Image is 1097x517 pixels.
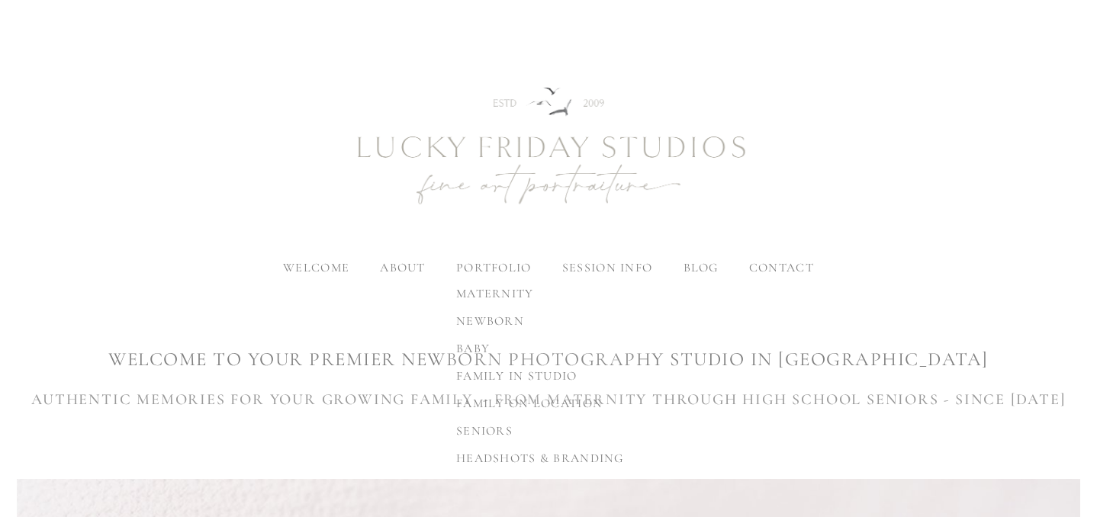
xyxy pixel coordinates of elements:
[456,396,603,411] span: family on location
[380,260,425,275] label: about
[444,307,636,335] a: newborn
[17,346,1081,373] h1: WELCOME TO YOUR premier newborn photography studio IN [GEOGRAPHIC_DATA]
[456,260,532,275] label: portfolio
[749,260,814,275] a: contact
[283,260,349,275] a: welcome
[444,335,636,362] a: baby
[456,368,577,384] span: family in studio
[444,417,636,445] a: seniors
[444,390,636,417] a: family on location
[456,313,524,329] span: newborn
[444,280,636,307] a: maternity
[456,341,490,356] span: baby
[456,451,624,466] span: headshots & branding
[456,423,513,438] span: seniors
[444,445,636,472] a: headshots & branding
[456,286,534,301] span: maternity
[562,260,652,275] label: session info
[684,260,719,275] a: blog
[17,388,1081,411] h3: AUTHENTIC MEMORIES FOR YOUR GROWING FAMILY - FROM MATERNITY THROUGH HIGH SCHOOL SENIORS - SINCE [...
[274,33,823,262] img: Newborn Photography Denver | Lucky Friday Studios
[444,362,636,390] a: family in studio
